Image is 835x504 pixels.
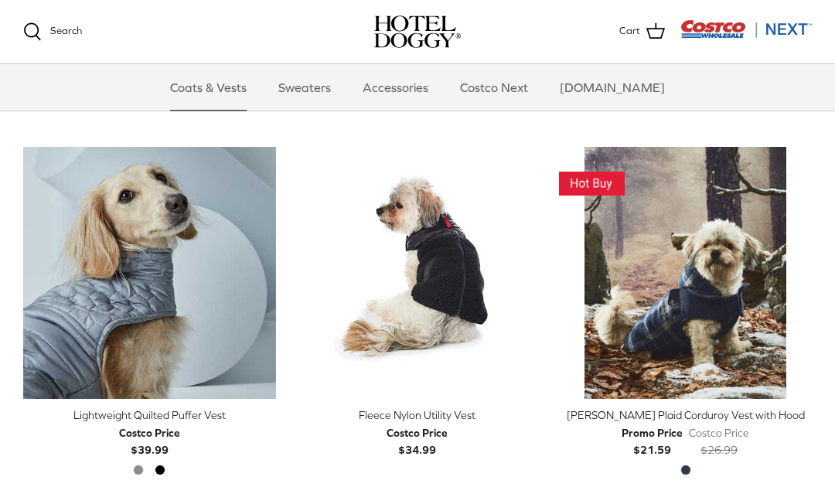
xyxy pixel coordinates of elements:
[119,424,180,456] b: $39.99
[689,424,749,441] div: Costco Price
[700,444,738,456] s: $26.99
[374,15,461,48] img: hoteldoggycom
[387,424,448,441] div: Costco Price
[50,25,82,36] span: Search
[559,407,812,458] a: [PERSON_NAME] Plaid Corduroy Vest with Hood Promo Price$21.59 Costco Price$26.99
[546,64,679,111] a: [DOMAIN_NAME]
[559,147,812,400] a: Melton Plaid Corduroy Vest with Hood
[291,407,544,458] a: Fleece Nylon Utility Vest Costco Price$34.99
[23,407,276,424] div: Lightweight Quilted Puffer Vest
[291,407,544,424] div: Fleece Nylon Utility Vest
[622,424,683,441] div: Promo Price
[680,29,812,41] a: Visit Costco Next
[619,22,665,42] a: Cart
[119,424,180,441] div: Costco Price
[387,424,448,456] b: $34.99
[291,147,544,400] a: Fleece Nylon Utility Vest
[156,64,261,111] a: Coats & Vests
[374,15,461,48] a: hoteldoggy.com hoteldoggycom
[264,64,345,111] a: Sweaters
[619,23,640,39] span: Cart
[23,22,82,41] a: Search
[680,19,812,39] img: Costco Next
[622,424,683,456] b: $21.59
[23,147,276,400] a: Lightweight Quilted Puffer Vest
[23,407,276,458] a: Lightweight Quilted Puffer Vest Costco Price$39.99
[559,172,625,196] img: This Item Is A Hot Buy! Get it While the Deal is Good!
[446,64,542,111] a: Costco Next
[559,407,812,424] div: [PERSON_NAME] Plaid Corduroy Vest with Hood
[349,64,442,111] a: Accessories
